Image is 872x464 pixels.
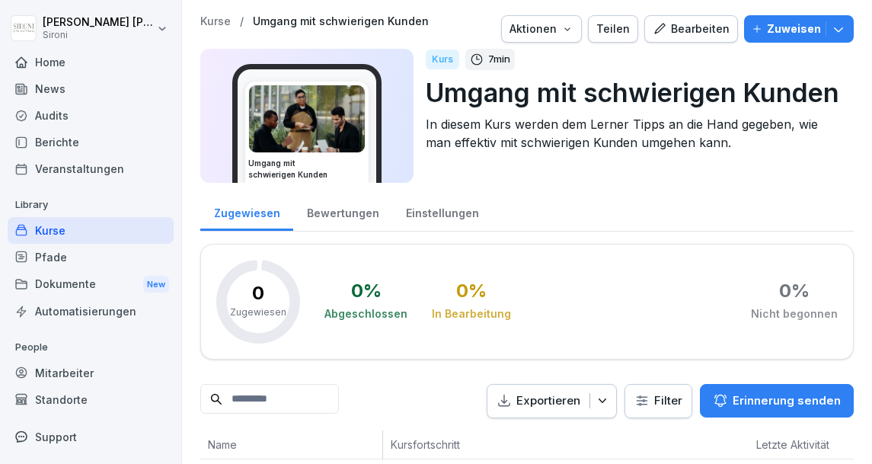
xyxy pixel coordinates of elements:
[8,193,174,217] p: Library
[516,392,580,410] p: Exportieren
[43,16,154,29] p: [PERSON_NAME] [PERSON_NAME]
[8,298,174,325] a: Automatisierungen
[8,217,174,244] a: Kurse
[8,155,174,182] a: Veranstaltungen
[143,276,169,293] div: New
[767,21,821,37] p: Zuweisen
[634,393,682,408] div: Filter
[252,284,264,302] p: 0
[8,102,174,129] a: Audits
[8,386,174,413] a: Standorte
[426,73,842,112] p: Umgang mit schwierigen Kunden
[8,49,174,75] a: Home
[8,129,174,155] a: Berichte
[200,192,293,231] a: Zugewiesen
[488,52,510,67] p: 7 min
[8,244,174,270] a: Pfade
[8,270,174,299] a: DokumenteNew
[644,15,738,43] button: Bearbeiten
[596,21,630,37] div: Teilen
[588,15,638,43] button: Teilen
[351,282,382,300] div: 0 %
[501,15,582,43] button: Aktionen
[509,21,573,37] div: Aktionen
[391,437,604,453] p: Kursfortschritt
[253,15,429,28] a: Umgang mit schwierigen Kunden
[751,306,838,322] div: Nicht begonnen
[625,385,692,418] button: Filter
[43,30,154,40] p: Sironi
[700,384,854,418] button: Erinnerung senden
[8,335,174,360] p: People
[240,15,244,28] p: /
[756,437,855,453] p: Letzte Aktivität
[456,282,487,300] div: 0 %
[653,21,730,37] div: Bearbeiten
[426,115,842,152] p: In diesem Kurs werden dem Lerner Tipps an die Hand gegeben, wie man effektiv mit schwierigen Kund...
[779,282,810,300] div: 0 %
[324,306,407,322] div: Abgeschlossen
[249,85,365,152] img: ibmq16c03v2u1873hyb2ubud.png
[432,306,511,322] div: In Bearbeitung
[200,15,231,28] a: Kurse
[8,424,174,450] div: Support
[426,50,459,69] div: Kurs
[293,192,392,231] a: Bewertungen
[733,392,841,409] p: Erinnerung senden
[487,384,617,418] button: Exportieren
[230,306,286,319] p: Zugewiesen
[8,270,174,299] div: Dokumente
[208,437,375,453] p: Name
[392,192,492,231] a: Einstellungen
[248,158,366,181] h3: Umgang mit schwierigen Kunden
[8,75,174,102] a: News
[8,360,174,386] a: Mitarbeiter
[744,15,854,43] button: Zuweisen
